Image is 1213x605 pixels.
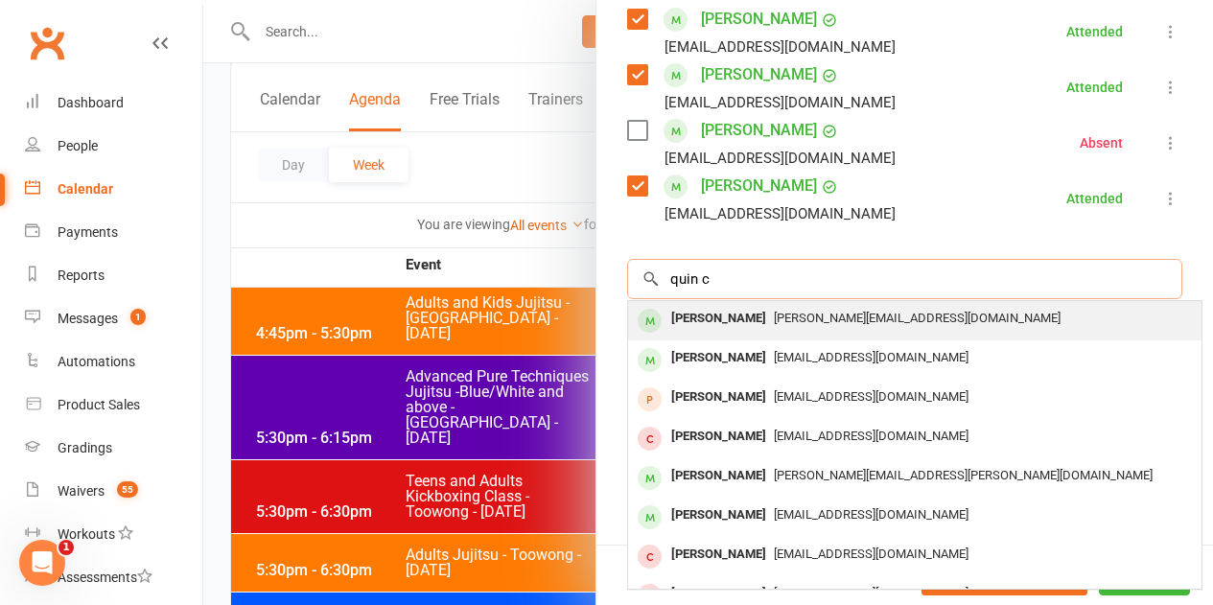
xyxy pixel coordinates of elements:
a: Automations [25,340,202,384]
div: People [58,138,98,153]
div: member [638,466,662,490]
div: Product Sales [58,397,140,412]
a: People [25,125,202,168]
div: Reports [58,268,105,283]
a: Waivers 55 [25,470,202,513]
div: Waivers [58,483,105,499]
a: [PERSON_NAME] [701,4,817,35]
div: [EMAIL_ADDRESS][DOMAIN_NAME] [665,90,896,115]
a: Gradings [25,427,202,470]
a: Assessments [25,556,202,599]
div: [PERSON_NAME] [664,423,774,451]
div: [EMAIL_ADDRESS][DOMAIN_NAME] [665,201,896,226]
div: [EMAIL_ADDRESS][DOMAIN_NAME] [665,35,896,59]
div: member [638,348,662,372]
div: Assessments [58,570,152,585]
a: Payments [25,211,202,254]
a: [PERSON_NAME] [701,171,817,201]
div: Dashboard [58,95,124,110]
span: [PERSON_NAME][EMAIL_ADDRESS][PERSON_NAME][DOMAIN_NAME] [774,468,1153,482]
span: [EMAIL_ADDRESS][DOMAIN_NAME] [774,389,968,404]
span: 1 [58,540,74,555]
a: Workouts [25,513,202,556]
div: [PERSON_NAME] [664,501,774,529]
div: Automations [58,354,135,369]
div: [PERSON_NAME] [664,344,774,372]
span: 1 [130,309,146,325]
div: Absent [1080,136,1123,150]
div: member [638,309,662,333]
div: Attended [1066,192,1123,205]
span: [PERSON_NAME][EMAIL_ADDRESS][DOMAIN_NAME] [774,311,1061,325]
div: Attended [1066,25,1123,38]
div: [PERSON_NAME] [664,462,774,490]
a: Reports [25,254,202,297]
a: Dashboard [25,81,202,125]
div: Attended [1066,81,1123,94]
a: Messages 1 [25,297,202,340]
div: [PERSON_NAME] [664,541,774,569]
a: Product Sales [25,384,202,427]
span: [EMAIL_ADDRESS][DOMAIN_NAME] [774,586,968,600]
div: Gradings [58,440,112,455]
a: Clubworx [23,19,71,67]
div: member [638,505,662,529]
div: prospect [638,387,662,411]
div: Calendar [58,181,113,197]
span: [EMAIL_ADDRESS][DOMAIN_NAME] [774,350,968,364]
div: member [638,427,662,451]
a: [PERSON_NAME] [701,115,817,146]
iframe: Intercom live chat [19,540,65,586]
div: [PERSON_NAME] [664,384,774,411]
span: [EMAIL_ADDRESS][DOMAIN_NAME] [774,547,968,561]
a: [PERSON_NAME] [701,59,817,90]
div: Messages [58,311,118,326]
a: Calendar [25,168,202,211]
div: Workouts [58,526,115,542]
div: Payments [58,224,118,240]
div: [EMAIL_ADDRESS][DOMAIN_NAME] [665,146,896,171]
span: [EMAIL_ADDRESS][DOMAIN_NAME] [774,507,968,522]
div: [PERSON_NAME] [664,305,774,333]
span: 55 [117,481,138,498]
div: member [638,545,662,569]
span: [EMAIL_ADDRESS][DOMAIN_NAME] [774,429,968,443]
input: Search to add attendees [627,259,1182,299]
